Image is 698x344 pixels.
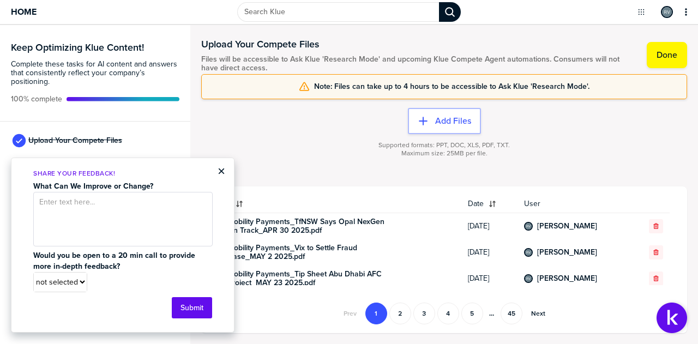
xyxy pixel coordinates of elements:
[657,303,687,333] button: Open Support Center
[11,60,179,86] span: Complete these tasks for AI content and answers that consistently reflect your company’s position...
[378,141,510,149] span: Supported formats: PPT, DOC, XLS, PDF, TXT.
[468,248,511,257] span: [DATE]
[11,43,179,52] h3: Keep Optimizing Klue Content!
[501,303,522,324] button: Go to page 45
[662,7,672,17] img: ced9b30f170be31f2139604fa0fe14aa-sml.png
[525,223,532,230] img: ced9b30f170be31f2139604fa0fe14aa-sml.png
[413,303,435,324] button: Go to page 3
[435,116,471,126] label: Add Files
[227,218,391,235] a: Mobility Payments_TfNSW Says Opal NexGen On Track_APR 30 2025.pdf
[439,2,461,22] div: Search Klue
[524,274,533,283] div: Ryan Vander Ryk
[524,222,533,231] div: Ryan Vander Ryk
[636,7,647,17] button: Open Drop
[227,270,391,287] a: Mobility Payments_Tip Sheet Abu Dhabi AFC Project_MAY 23 2025.pdf
[661,6,673,18] div: Ryan Vander Ryk
[461,303,483,324] button: Go to page 5
[33,180,153,192] strong: What Can We Improve or Change?
[227,244,391,261] a: Mobility Payments_Vix to Settle Fraud Case_MAY 2 2025.pdf
[172,297,212,318] button: Submit
[11,7,37,16] span: Home
[33,169,212,178] p: Share Your Feedback!
[336,303,553,324] nav: Pagination Navigation
[11,95,62,104] span: Active
[201,55,636,73] span: Files will be accessible to Ask Klue 'Research Mode' and upcoming Klue Compete Agent automations....
[201,38,636,51] h1: Upload Your Compete Files
[237,2,440,22] input: Search Klue
[437,303,459,324] button: Go to page 4
[537,222,597,231] a: [PERSON_NAME]
[33,250,197,272] strong: Would you be open to a 20 min call to provide more in-depth feedback?
[389,303,411,324] button: Go to page 2
[537,248,597,257] a: [PERSON_NAME]
[401,149,488,158] span: Maximum size: 25MB per file.
[524,200,627,208] span: User
[468,274,511,283] span: [DATE]
[525,275,532,282] img: ced9b30f170be31f2139604fa0fe14aa-sml.png
[337,303,363,324] button: Go to previous page
[657,50,677,61] label: Done
[468,200,484,208] span: Date
[314,82,589,91] span: Note: Files can take up to 4 hours to be accessible to Ask Klue 'Research Mode'.
[218,165,225,178] button: Close
[537,274,597,283] a: [PERSON_NAME]
[660,5,674,19] a: Edit Profile
[525,303,552,324] button: Go to next page
[525,249,532,256] img: ced9b30f170be31f2139604fa0fe14aa-sml.png
[28,136,122,145] span: Upload Your Compete Files
[524,248,533,257] div: Ryan Vander Ryk
[468,222,511,231] span: [DATE]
